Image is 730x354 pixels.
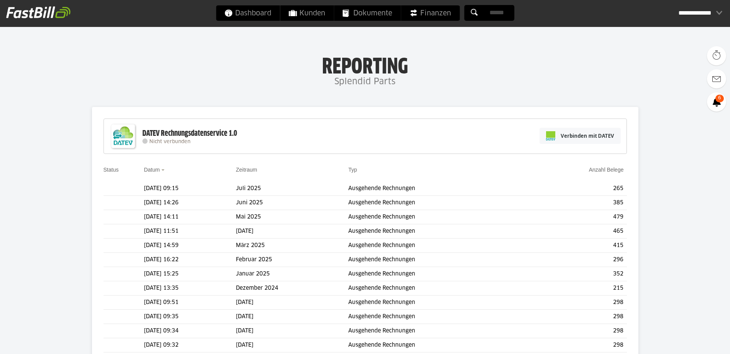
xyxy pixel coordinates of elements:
[526,196,626,210] td: 385
[144,167,160,173] a: Datum
[236,310,348,324] td: [DATE]
[149,139,190,144] span: Nicht verbunden
[526,253,626,267] td: 296
[401,5,459,21] a: Finanzen
[144,281,236,296] td: [DATE] 13:35
[236,210,348,224] td: Mai 2025
[526,281,626,296] td: 215
[144,324,236,338] td: [DATE] 09:34
[561,132,614,140] span: Verbinden mit DATEV
[526,224,626,239] td: 465
[348,310,526,324] td: Ausgehende Rechnungen
[348,267,526,281] td: Ausgehende Rechnungen
[236,253,348,267] td: Februar 2025
[348,224,526,239] td: Ausgehende Rechnungen
[144,338,236,352] td: [DATE] 09:32
[707,92,726,112] a: 6
[236,338,348,352] td: [DATE]
[144,196,236,210] td: [DATE] 14:26
[526,296,626,310] td: 298
[348,281,526,296] td: Ausgehende Rechnungen
[546,131,555,140] img: pi-datev-logo-farbig-24.svg
[589,167,623,173] a: Anzahl Belege
[348,296,526,310] td: Ausgehende Rechnungen
[236,324,348,338] td: [DATE]
[104,167,119,173] a: Status
[108,121,139,152] img: DATEV-Datenservice Logo
[236,267,348,281] td: Januar 2025
[144,253,236,267] td: [DATE] 16:22
[526,338,626,352] td: 298
[526,210,626,224] td: 479
[348,196,526,210] td: Ausgehende Rechnungen
[236,281,348,296] td: Dezember 2024
[236,167,257,173] a: Zeitraum
[348,253,526,267] td: Ausgehende Rechnungen
[540,128,621,144] a: Verbinden mit DATEV
[142,129,237,139] div: DATEV Rechnungsdatenservice 1.0
[144,239,236,253] td: [DATE] 14:59
[236,296,348,310] td: [DATE]
[77,54,653,74] h1: Reporting
[526,182,626,196] td: 265
[144,310,236,324] td: [DATE] 09:35
[526,267,626,281] td: 352
[6,6,70,18] img: fastbill_logo_white.png
[409,5,451,21] span: Finanzen
[342,5,392,21] span: Dokumente
[334,5,401,21] a: Dokumente
[144,224,236,239] td: [DATE] 11:51
[144,296,236,310] td: [DATE] 09:51
[348,324,526,338] td: Ausgehende Rechnungen
[348,239,526,253] td: Ausgehende Rechnungen
[715,95,724,102] span: 6
[236,224,348,239] td: [DATE]
[216,5,280,21] a: Dashboard
[144,182,236,196] td: [DATE] 09:15
[526,324,626,338] td: 298
[526,310,626,324] td: 298
[348,338,526,352] td: Ausgehende Rechnungen
[144,210,236,224] td: [DATE] 14:11
[526,239,626,253] td: 415
[236,239,348,253] td: März 2025
[280,5,334,21] a: Kunden
[289,5,325,21] span: Kunden
[236,182,348,196] td: Juli 2025
[224,5,271,21] span: Dashboard
[161,169,166,171] img: sort_desc.gif
[348,167,357,173] a: Typ
[144,267,236,281] td: [DATE] 15:25
[348,210,526,224] td: Ausgehende Rechnungen
[236,196,348,210] td: Juni 2025
[348,182,526,196] td: Ausgehende Rechnungen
